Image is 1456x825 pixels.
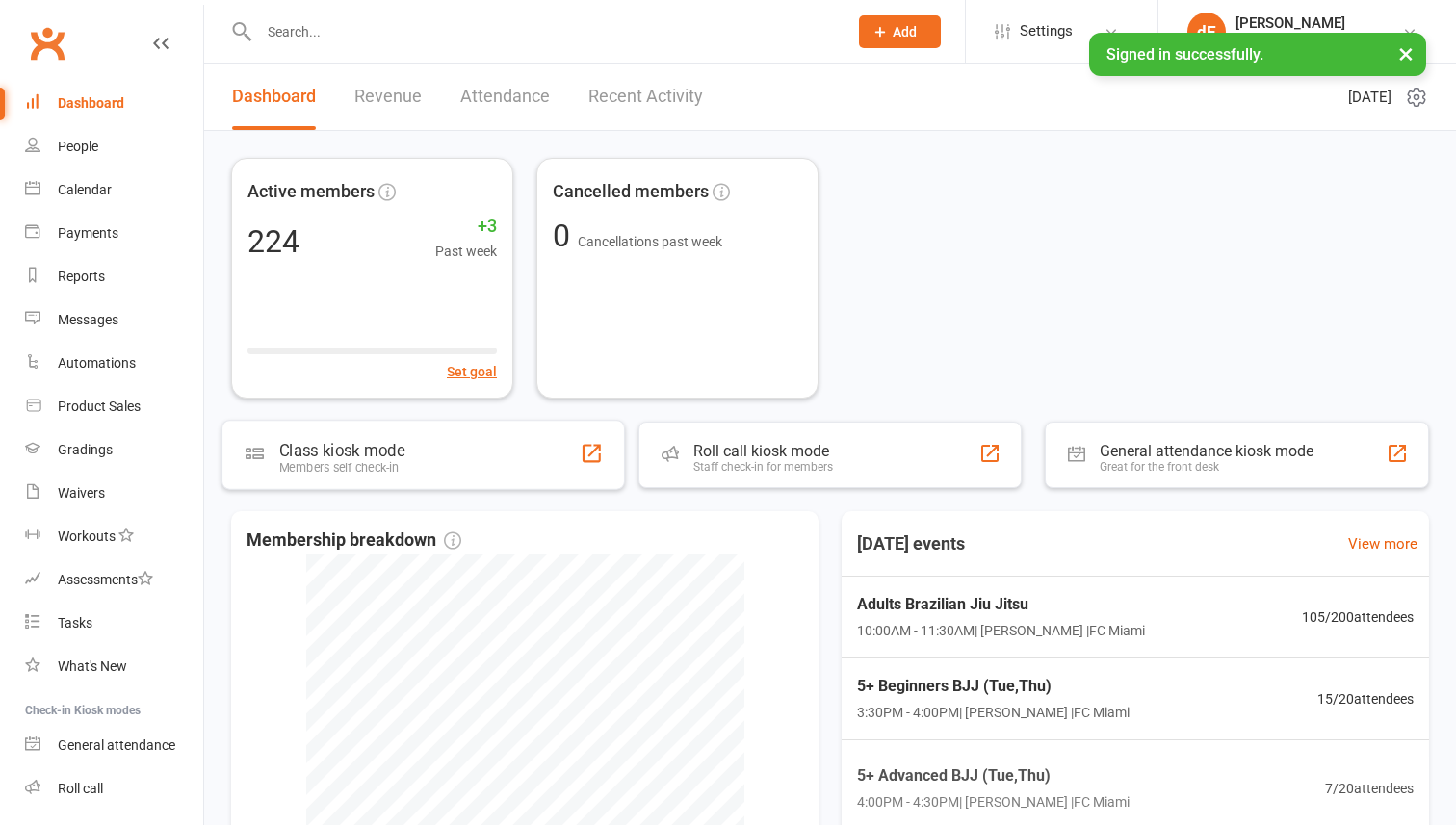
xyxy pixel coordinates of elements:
div: Messages [58,312,118,327]
a: Automations [25,342,203,385]
div: Automations [58,355,136,371]
a: View more [1348,532,1417,555]
div: Roll call [58,781,103,796]
span: Past week [435,241,497,262]
div: General attendance [58,737,175,753]
div: Reports [58,269,105,284]
a: Payments [25,212,203,255]
span: Adults Brazilian Jiu Jitsu [857,592,1145,617]
div: Fight Club [PERSON_NAME] [1235,32,1402,49]
a: Product Sales [25,385,203,428]
span: 5+ Beginners BJJ (Tue,Thu) [857,674,1130,699]
div: Waivers [58,485,105,501]
span: [DATE] [1348,86,1391,109]
div: Gradings [58,442,113,457]
a: Roll call [25,767,203,811]
span: 105 / 200 attendees [1302,606,1414,628]
div: People [58,139,98,154]
div: dE [1187,13,1226,51]
a: Revenue [354,64,422,130]
h3: [DATE] events [842,527,980,561]
span: 0 [553,218,578,254]
a: Dashboard [232,64,316,130]
span: Membership breakdown [247,527,461,554]
div: Assessments [58,572,153,587]
a: Waivers [25,472,203,515]
div: Calendar [58,182,112,197]
span: 4:00PM - 4:30PM | [PERSON_NAME] | FC Miami [857,791,1130,812]
span: Cancelled members [553,178,709,206]
div: What's New [58,658,127,674]
span: Signed in successfully. [1106,45,1263,64]
span: Active members [247,178,375,206]
a: Calendar [25,168,203,212]
a: Messages [25,298,203,342]
span: 5+ Advanced BJJ (Tue,Thu) [857,763,1130,788]
span: Cancellations past week [578,234,722,249]
span: 15 / 20 attendees [1317,688,1414,709]
a: Gradings [25,428,203,472]
a: Assessments [25,558,203,602]
span: 7 / 20 attendees [1325,778,1414,799]
a: Clubworx [23,19,71,67]
span: 10:00AM - 11:30AM | [PERSON_NAME] | FC Miami [857,620,1145,641]
a: General attendance kiosk mode [25,724,203,767]
span: 3:30PM - 4:00PM | [PERSON_NAME] | FC Miami [857,702,1130,723]
div: Members self check-in [279,460,404,475]
a: Reports [25,255,203,298]
a: Attendance [460,64,550,130]
span: Add [893,24,917,39]
button: × [1389,33,1423,74]
div: Great for the front desk [1100,460,1313,474]
div: General attendance kiosk mode [1100,442,1313,460]
a: Recent Activity [588,64,703,130]
div: Product Sales [58,399,141,414]
div: Tasks [58,615,92,631]
div: Payments [58,225,118,241]
span: +3 [435,213,497,241]
button: Add [859,15,941,48]
a: People [25,125,203,168]
div: 224 [247,226,299,257]
div: Class kiosk mode [279,441,404,460]
input: Search... [253,18,834,45]
div: Dashboard [58,95,124,111]
a: Workouts [25,515,203,558]
a: Dashboard [25,82,203,125]
a: What's New [25,645,203,688]
div: Roll call kiosk mode [693,442,833,460]
span: Settings [1020,10,1073,53]
div: Workouts [58,529,116,544]
a: Tasks [25,602,203,645]
button: Set goal [447,361,497,382]
div: Staff check-in for members [693,460,833,474]
div: [PERSON_NAME] [1235,14,1402,32]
